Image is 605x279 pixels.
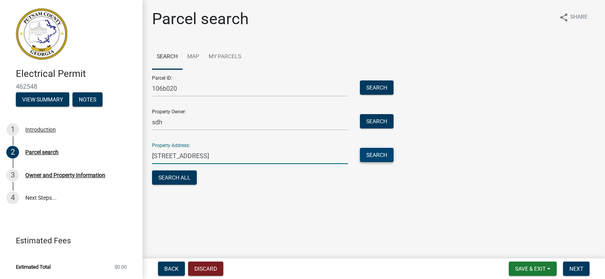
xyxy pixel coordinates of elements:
[570,13,588,22] span: Share
[563,262,590,276] button: Next
[509,262,557,276] button: Save & Exit
[360,114,394,128] button: Search
[152,10,249,29] h1: Parcel search
[6,191,19,204] div: 4
[158,262,185,276] button: Back
[569,266,583,272] span: Next
[6,123,19,136] div: 1
[114,264,127,269] span: $0.00
[515,266,546,272] span: Save & Exit
[360,148,394,162] button: Search
[16,97,69,103] wm-modal-confirm: Summary
[25,149,59,155] div: Parcel search
[164,266,179,272] span: Back
[6,169,19,182] div: 3
[6,233,130,248] a: Estimated Fees
[16,264,51,269] span: Estimated Total
[72,97,103,103] wm-modal-confirm: Notes
[16,8,67,60] img: Putnam County, Georgia
[16,92,69,107] button: View Summary
[204,44,246,70] a: My Parcels
[360,80,394,95] button: Search
[152,44,183,70] a: Search
[188,262,223,276] button: Discard
[183,44,204,70] a: Map
[16,68,136,80] h4: Electrical Permit
[553,10,594,25] button: shareShare
[559,13,569,22] i: share
[6,146,19,159] div: 2
[25,127,56,132] div: Introduction
[16,83,127,90] span: 462548
[152,170,197,185] button: Search All
[72,92,103,107] button: Notes
[25,172,105,178] div: Owner and Property Information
